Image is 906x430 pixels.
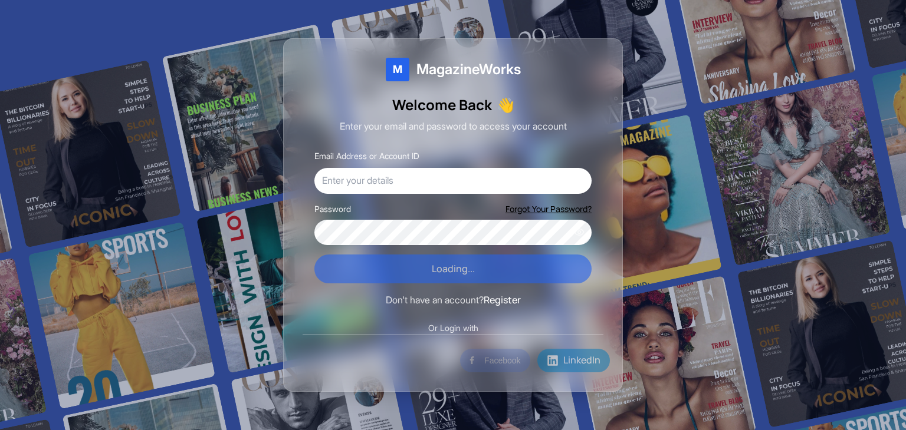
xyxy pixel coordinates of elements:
span: Waving hand [497,95,514,114]
span: LinkedIn [563,353,600,368]
span: M [393,61,402,78]
span: MagazineWorks [416,60,521,79]
span: Don't have an account? [386,294,484,306]
button: Forgot Your Password? [505,203,592,215]
span: Or Login with [421,322,485,334]
iframe: Sign in with Google Button [290,348,459,373]
label: Password [314,203,351,215]
button: Show password [574,227,585,237]
button: LinkedIn [537,349,610,372]
label: Email Address or Account ID [314,151,419,161]
button: Facebook [460,349,530,372]
p: Enter your email and password to access your account [303,119,603,134]
button: Register [484,293,521,308]
input: Enter your details [314,168,592,194]
button: Loading... [314,254,592,284]
h1: Welcome Back [303,95,603,114]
